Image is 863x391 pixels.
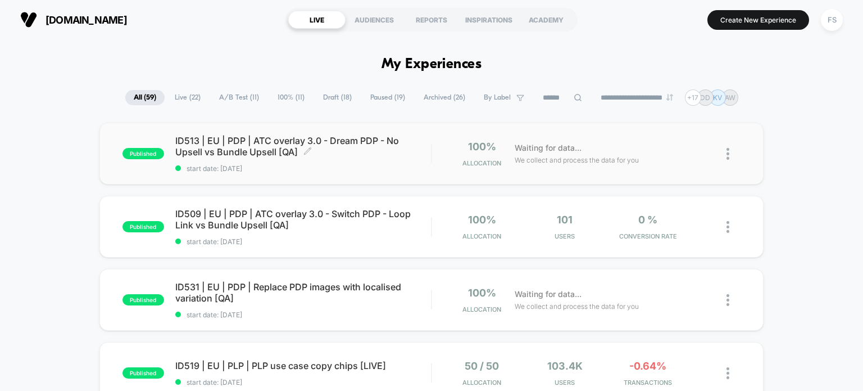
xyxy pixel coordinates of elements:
div: REPORTS [403,11,460,29]
span: Draft ( 18 ) [315,90,360,105]
p: AW [725,93,735,102]
span: 0 % [638,214,657,226]
span: 103.4k [547,360,583,372]
span: 100% [468,214,496,226]
span: All ( 59 ) [125,90,165,105]
span: 101 [557,214,573,226]
span: -0.64% [629,360,666,372]
span: Users [526,379,603,386]
span: published [122,294,164,305]
img: close [726,367,729,379]
p: KV [713,93,722,102]
span: start date: [DATE] [175,164,431,173]
div: AUDIENCES [346,11,403,29]
span: Live ( 22 ) [166,90,209,105]
button: Create New Experience [707,10,809,30]
div: INSPIRATIONS [460,11,517,29]
span: We collect and process the data for you [515,301,639,312]
span: 100% [468,287,496,299]
span: TRANSACTIONS [609,379,687,386]
span: Allocation [462,232,501,240]
span: ID519 | EU | PLP | PLP use case copy chips [LIVE] [175,360,431,371]
img: Visually logo [20,11,37,28]
div: + 17 [685,89,701,106]
span: published [122,221,164,232]
span: A/B Test ( 11 ) [211,90,267,105]
span: We collect and process the data for you [515,155,639,165]
span: start date: [DATE] [175,237,431,246]
span: Allocation [462,305,501,313]
span: 50 / 50 [465,360,499,372]
span: CONVERSION RATE [609,232,687,240]
span: start date: [DATE] [175,311,431,319]
span: published [122,148,164,159]
span: Waiting for data... [515,288,582,300]
span: Allocation [462,159,501,167]
span: ID531 | EU | PDP | Replace PDP images with localised variation [QA] [175,281,431,304]
span: Waiting for data... [515,142,582,154]
span: Paused ( 19 ) [362,90,414,105]
div: LIVE [288,11,346,29]
span: Users [526,232,603,240]
span: Allocation [462,379,501,386]
button: [DOMAIN_NAME] [17,11,130,29]
h1: My Experiences [381,56,482,73]
span: 100% ( 11 ) [269,90,313,105]
img: close [726,294,729,306]
span: [DOMAIN_NAME] [46,14,127,26]
img: end [666,94,673,101]
span: ID509 | EU | PDP | ATC overlay 3.0 - Switch PDP - Loop Link vs Bundle Upsell [QA] [175,208,431,231]
span: start date: [DATE] [175,378,431,386]
img: close [726,148,729,160]
span: 100% [468,141,496,152]
img: close [726,221,729,233]
div: FS [821,9,843,31]
p: DD [700,93,710,102]
span: Archived ( 26 ) [415,90,474,105]
span: By Label [484,93,511,102]
button: FS [817,8,846,32]
span: ID513 | EU | PDP | ATC overlay 3.0 - Dream PDP - No Upsell vs Bundle Upsell [QA] [175,135,431,158]
span: published [122,367,164,379]
div: ACADEMY [517,11,575,29]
